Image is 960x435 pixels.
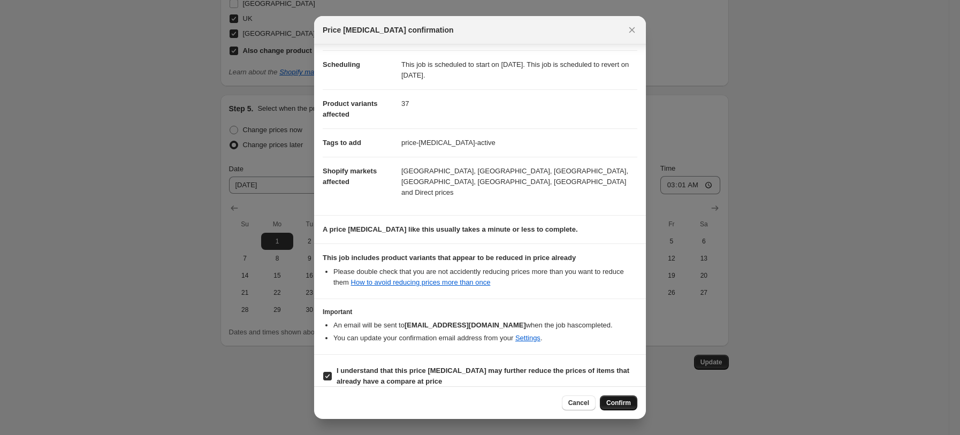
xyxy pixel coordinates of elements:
dd: [GEOGRAPHIC_DATA], [GEOGRAPHIC_DATA], [GEOGRAPHIC_DATA], [GEOGRAPHIC_DATA], [GEOGRAPHIC_DATA], [G... [401,157,637,207]
b: A price [MEDICAL_DATA] like this usually takes a minute or less to complete. [323,225,578,233]
b: I understand that this price [MEDICAL_DATA] may further reduce the prices of items that already h... [337,367,629,385]
button: Confirm [600,395,637,410]
li: Please double check that you are not accidently reducing prices more than you want to reduce them [333,266,637,288]
span: Tags to add [323,139,361,147]
button: Close [624,22,639,37]
dd: 37 [401,89,637,118]
li: You can update your confirmation email address from your . [333,333,637,344]
span: Price [MEDICAL_DATA] confirmation [323,25,454,35]
a: How to avoid reducing prices more than once [351,278,491,286]
a: Settings [515,334,540,342]
li: An email will be sent to when the job has completed . [333,320,637,331]
b: [EMAIL_ADDRESS][DOMAIN_NAME] [405,321,526,329]
h3: Important [323,308,637,316]
b: This job includes product variants that appear to be reduced in price already [323,254,576,262]
button: Cancel [562,395,596,410]
span: Scheduling [323,60,360,68]
span: Product variants affected [323,100,378,118]
dd: price-[MEDICAL_DATA]-active [401,128,637,157]
span: Confirm [606,399,631,407]
span: Cancel [568,399,589,407]
span: Shopify markets affected [323,167,377,186]
dd: This job is scheduled to start on [DATE]. This job is scheduled to revert on [DATE]. [401,50,637,89]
